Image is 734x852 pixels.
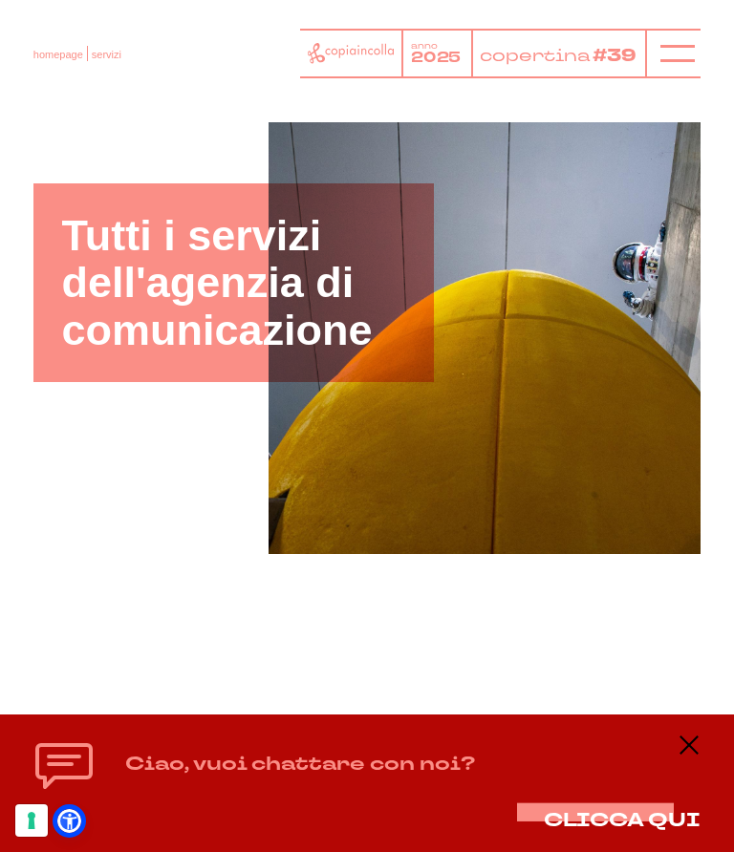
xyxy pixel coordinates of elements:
tspan: #39 [593,44,637,68]
span: servizi [92,49,121,60]
h4: Ciao, vuoi chattare con noi? [125,751,475,777]
h1: Tutti i servizi dell'agenzia di comunicazione [62,212,406,354]
button: Le tue preferenze relative al consenso per le tecnologie di tracciamento [15,804,48,837]
tspan: anno [411,40,438,52]
span: CLICCA QUI [544,807,701,833]
tspan: copertina [480,45,591,66]
button: CLICCA QUI [544,810,701,833]
img: Tutti i servizi dell'agenzia di comunicazione [236,90,733,586]
tspan: 2025 [411,48,462,67]
a: Open Accessibility Menu [57,809,81,833]
a: homepage [33,49,83,60]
